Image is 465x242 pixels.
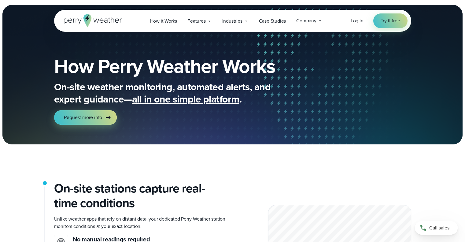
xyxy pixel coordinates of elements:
a: Case Studies [254,15,291,27]
a: Log in [351,17,364,24]
a: Request more info [54,110,117,125]
span: Call sales [429,224,449,232]
a: How it Works [145,15,183,27]
a: Try it free [373,13,408,28]
h2: On-site stations capture real-time conditions [54,181,228,210]
span: Industries [222,17,242,25]
a: Call sales [415,221,458,235]
span: all in one simple platform [132,92,239,106]
span: Request more info [64,114,102,121]
p: Unlike weather apps that rely on distant data, your dedicated Perry Weather station monitors cond... [54,215,228,230]
span: Try it free [381,17,400,24]
span: Company [296,17,316,24]
h1: How Perry Weather Works [54,56,319,76]
span: How it Works [150,17,177,25]
span: Case Studies [259,17,286,25]
p: On-site weather monitoring, automated alerts, and expert guidance— . [54,81,299,105]
span: Features [187,17,205,25]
